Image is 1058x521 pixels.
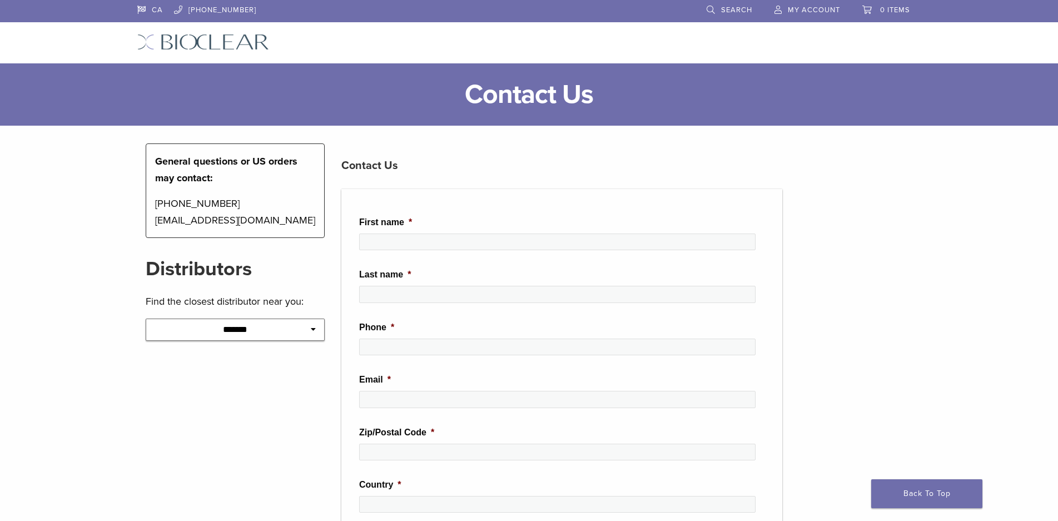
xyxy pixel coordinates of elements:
[788,6,840,14] span: My Account
[359,217,412,229] label: First name
[359,427,434,439] label: Zip/Postal Code
[880,6,910,14] span: 0 items
[146,293,325,310] p: Find the closest distributor near you:
[359,269,411,281] label: Last name
[146,256,325,282] h2: Distributors
[341,152,782,179] h3: Contact Us
[871,479,982,508] a: Back To Top
[359,479,401,491] label: Country
[137,34,269,50] img: Bioclear
[359,374,391,386] label: Email
[155,195,316,229] p: [PHONE_NUMBER] [EMAIL_ADDRESS][DOMAIN_NAME]
[721,6,752,14] span: Search
[155,155,297,184] strong: General questions or US orders may contact:
[359,322,394,334] label: Phone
